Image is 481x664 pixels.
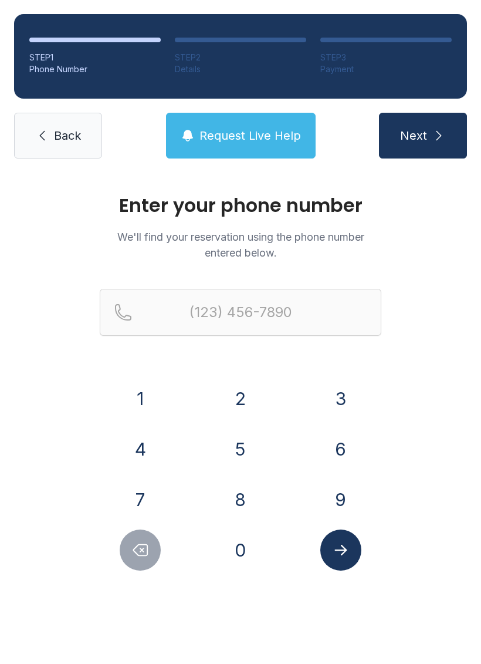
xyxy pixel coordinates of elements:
[220,429,261,470] button: 5
[120,479,161,520] button: 7
[29,52,161,63] div: STEP 1
[320,52,452,63] div: STEP 3
[120,378,161,419] button: 1
[175,63,306,75] div: Details
[120,429,161,470] button: 4
[175,52,306,63] div: STEP 2
[54,127,81,144] span: Back
[220,479,261,520] button: 8
[320,429,361,470] button: 6
[320,479,361,520] button: 9
[320,530,361,571] button: Submit lookup form
[220,378,261,419] button: 2
[100,289,381,336] input: Reservation phone number
[320,63,452,75] div: Payment
[100,229,381,261] p: We'll find your reservation using the phone number entered below.
[100,196,381,215] h1: Enter your phone number
[120,530,161,571] button: Delete number
[320,378,361,419] button: 3
[220,530,261,571] button: 0
[29,63,161,75] div: Phone Number
[400,127,427,144] span: Next
[199,127,301,144] span: Request Live Help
